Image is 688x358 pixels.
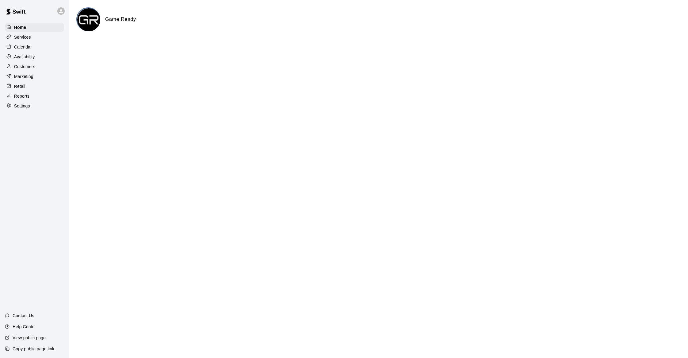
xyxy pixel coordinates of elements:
[5,91,64,101] a: Reports
[14,34,31,40] p: Services
[5,62,64,71] a: Customers
[14,73,33,80] p: Marketing
[5,82,64,91] a: Retail
[14,103,30,109] p: Settings
[13,346,54,352] p: Copy public page link
[5,23,64,32] a: Home
[14,44,32,50] p: Calendar
[13,335,46,341] p: View public page
[5,72,64,81] a: Marketing
[14,93,29,99] p: Reports
[13,324,36,330] p: Help Center
[105,15,136,23] h6: Game Ready
[14,54,35,60] p: Availability
[13,313,34,319] p: Contact Us
[5,101,64,111] a: Settings
[5,33,64,42] a: Services
[5,52,64,61] a: Availability
[14,83,25,89] p: Retail
[14,24,26,30] p: Home
[14,64,35,70] p: Customers
[5,42,64,52] a: Calendar
[77,8,100,31] img: Game Ready logo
